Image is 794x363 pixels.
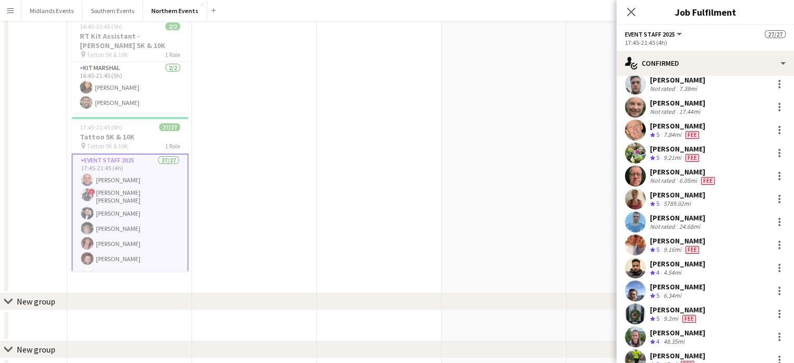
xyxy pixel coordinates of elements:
app-job-card: 17:45-21:45 (4h)27/27Tatton 5K & 10K Tatton 5K & 10K1 RoleEvent Staff 202527/2717:45-21:45 (4h)[P... [72,117,188,272]
span: 5 [656,314,659,322]
div: 5789.02mi [661,200,693,208]
div: 17.44mi [677,108,702,115]
div: [PERSON_NAME] [650,144,705,154]
div: Not rated [650,108,677,115]
div: 9.16mi [661,245,683,254]
span: Fee [685,154,699,162]
div: 48.35mi [661,337,686,346]
div: 4.54mi [661,268,683,277]
div: 6.34mi [661,291,683,300]
app-job-card: 16:45-21:45 (5h)2/2RT Kit Assistant - [PERSON_NAME] 5K & 10K Tatton 5K & 10K1 RoleKit Marshal2/21... [72,16,188,113]
app-card-role: Kit Marshal2/216:45-21:45 (5h)[PERSON_NAME][PERSON_NAME] [72,62,188,113]
div: [PERSON_NAME] [650,213,705,223]
div: 9.21mi [661,154,683,162]
div: Not rated [650,177,677,185]
div: Crew has different fees then in role [683,154,701,162]
button: Event Staff 2025 [625,30,683,38]
div: Crew has different fees then in role [680,314,698,323]
span: Fee [701,177,715,185]
div: [PERSON_NAME] [650,236,705,245]
span: 5 [656,154,659,161]
span: 5 [656,200,659,207]
span: 4 [656,337,659,345]
div: [PERSON_NAME] [650,305,705,314]
div: [PERSON_NAME] [650,167,717,177]
div: Crew has different fees then in role [683,245,701,254]
span: 17:45-21:45 (4h) [80,123,122,131]
h3: RT Kit Assistant - [PERSON_NAME] 5K & 10K [72,31,188,50]
div: Crew has different fees then in role [699,177,717,185]
span: Tatton 5K & 10K [87,51,128,58]
span: 27/27 [765,30,786,38]
div: Confirmed [617,51,794,76]
button: Southern Events [82,1,143,21]
div: Not rated [650,223,677,230]
button: Northern Events [143,1,207,21]
button: Midlands Events [21,1,82,21]
h3: Job Fulfilment [617,5,794,19]
span: 5 [656,245,659,253]
span: 1 Role [165,51,180,58]
span: 5 [656,131,659,138]
span: 4 [656,268,659,276]
div: Crew has different fees then in role [683,131,701,139]
span: 1 Role [165,142,180,150]
div: [PERSON_NAME] [650,190,705,200]
span: 16:45-21:45 (5h) [80,22,122,30]
span: 27/27 [159,123,180,131]
span: ! [89,189,95,195]
div: [PERSON_NAME] [650,351,705,360]
span: Fee [682,315,696,323]
div: 17:45-21:45 (4h) [625,39,786,46]
div: [PERSON_NAME] [650,259,705,268]
div: 6.05mi [677,177,699,185]
div: [PERSON_NAME] [650,75,705,85]
h3: Tatton 5K & 10K [72,132,188,142]
span: Tatton 5K & 10K [87,142,128,150]
span: Fee [685,246,699,254]
div: [PERSON_NAME] [650,98,705,108]
span: 5 [656,291,659,299]
div: [PERSON_NAME] [650,282,705,291]
div: 9.2mi [661,314,680,323]
span: 2/2 [165,22,180,30]
div: Not rated [650,85,677,92]
div: 7.39mi [677,85,699,92]
span: Event Staff 2025 [625,30,675,38]
div: New group [17,344,55,355]
div: 24.68mi [677,223,702,230]
div: [PERSON_NAME] [650,328,705,337]
span: Fee [685,131,699,139]
div: 7.84mi [661,131,683,139]
div: [PERSON_NAME] [650,121,705,131]
div: New group [17,296,55,307]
